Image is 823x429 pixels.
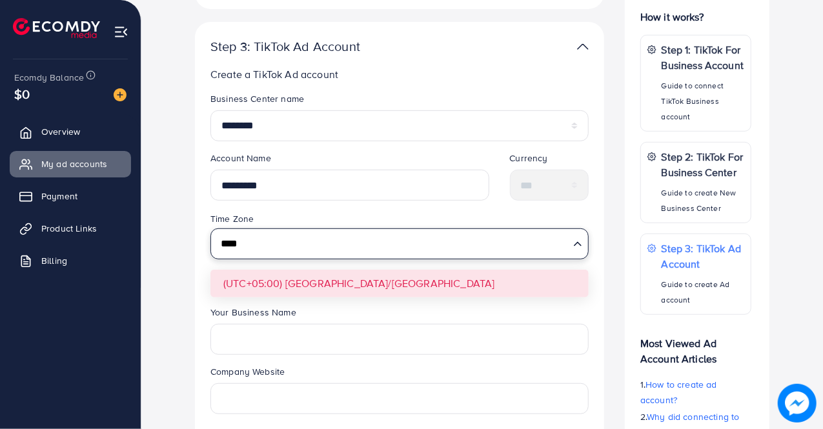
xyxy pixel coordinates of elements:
[210,306,589,324] legend: Your Business Name
[114,88,127,101] img: image
[10,183,131,209] a: Payment
[662,149,744,180] p: Step 2: TikTok For Business Center
[210,365,589,383] legend: Company Website
[41,125,80,138] span: Overview
[210,212,254,225] label: Time Zone
[13,18,100,38] img: logo
[640,378,717,406] span: How to create ad account?
[10,248,131,274] a: Billing
[662,241,744,272] p: Step 3: TikTok Ad Account
[510,152,589,170] legend: Currency
[210,270,589,297] li: (UTC+05:00) [GEOGRAPHIC_DATA]/[GEOGRAPHIC_DATA]
[778,384,817,423] img: image
[41,157,107,170] span: My ad accounts
[662,277,744,308] p: Guide to create Ad account
[10,215,131,241] a: Product Links
[577,37,589,56] img: TikTok partner
[210,152,489,170] legend: Account Name
[10,151,131,177] a: My ad accounts
[210,92,589,110] legend: Business Center name
[216,232,568,255] input: Search for option
[640,325,751,366] p: Most Viewed Ad Account Articles
[41,190,77,203] span: Payment
[10,119,131,145] a: Overview
[640,9,751,25] p: How it works?
[640,377,751,408] p: 1.
[41,254,67,267] span: Billing
[114,25,128,39] img: menu
[662,78,744,125] p: Guide to connect TikTok Business account
[14,71,84,84] span: Ecomdy Balance
[210,66,589,82] p: Create a TikTok Ad account
[14,85,30,103] span: $0
[662,185,744,216] p: Guide to create New Business Center
[662,42,744,73] p: Step 1: TikTok For Business Account
[41,222,97,235] span: Product Links
[210,228,589,259] div: Search for option
[210,39,456,54] p: Step 3: TikTok Ad Account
